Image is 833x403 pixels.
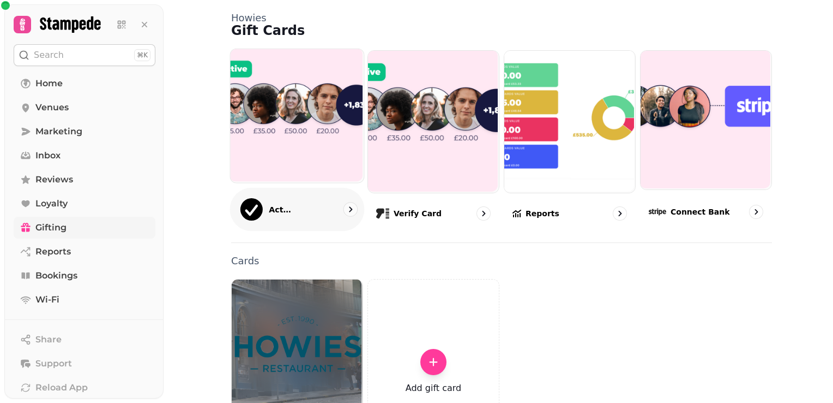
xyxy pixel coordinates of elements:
[367,50,498,192] img: Verify card
[35,173,73,186] span: Reviews
[231,13,772,23] p: Howies
[614,208,625,219] svg: go to
[14,44,155,66] button: Search⌘K
[478,208,489,219] svg: go to
[367,50,499,229] a: Verify cardVerify card
[406,349,461,395] a: Add gift card
[14,97,155,118] a: Venues
[14,265,155,287] a: Bookings
[14,289,155,311] a: Wi-Fi
[35,149,61,162] span: Inbox
[14,193,155,215] a: Loyalty
[751,206,762,217] svg: go to
[504,50,636,229] a: ReportsReports
[35,269,77,282] span: Bookings
[14,121,155,143] a: Marketing
[526,208,559,219] p: Reports
[230,49,365,232] a: ActivationsActivations
[394,208,442,219] p: Verify card
[35,293,59,306] span: Wi-Fi
[35,357,72,370] span: Support
[14,353,155,375] button: Support
[35,77,63,90] span: Home
[14,73,155,94] a: Home
[230,48,363,182] img: Activations
[14,377,155,399] button: Reload App
[640,50,772,229] a: Connect bankConnect bank
[35,197,68,210] span: Loyalty
[231,24,772,37] h1: Gift Cards
[503,50,634,192] img: Reports
[35,125,82,138] span: Marketing
[34,49,64,62] p: Search
[35,333,62,346] span: Share
[134,49,150,61] div: ⌘K
[406,382,461,395] p: Add gift card
[232,312,363,378] img: aHR0cHM6Ly9ibGFja2J4LnMzLmV1LXdlc3QtMi5hbWF6b25hd3MuY29tLzk1MDdmNWQxLTEwZjItMTFlYS05MGQ0LTA2OThkY...
[14,169,155,191] a: Reviews
[35,245,71,258] span: Reports
[35,101,69,114] span: Venues
[14,329,155,351] button: Share
[639,50,770,188] img: Connect bank
[14,217,155,239] a: Gifting
[269,204,292,215] p: Activations
[231,256,772,266] p: Cards
[345,204,356,215] svg: go to
[14,145,155,167] a: Inbox
[35,221,67,234] span: Gifting
[14,241,155,263] a: Reports
[671,206,730,217] p: Connect bank
[35,381,88,394] span: Reload App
